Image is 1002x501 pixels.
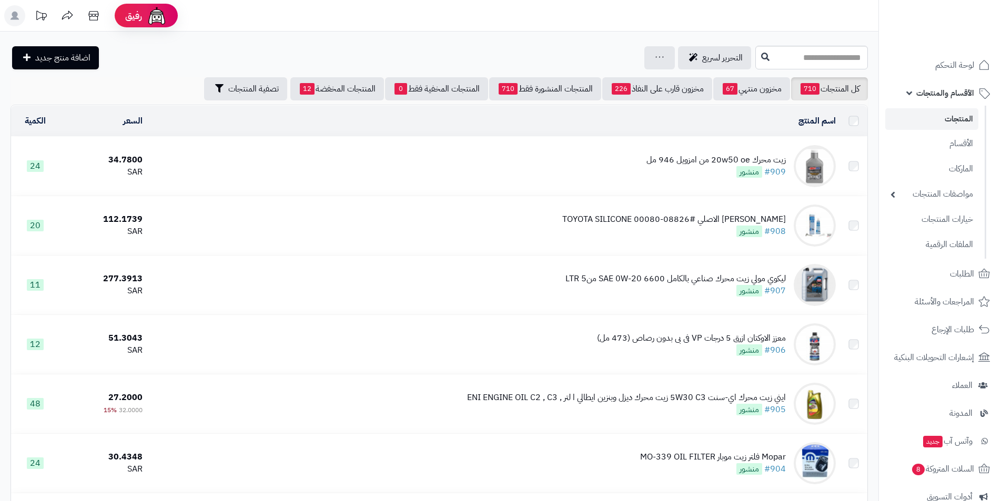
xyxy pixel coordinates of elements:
[885,261,996,287] a: الطلبات
[489,77,601,100] a: المنتجات المنشورة فقط710
[702,52,743,64] span: التحرير لسريع
[64,285,143,297] div: SAR
[794,383,836,425] img: ايني زيت محرك اي-سنت 5W30 C3 زيت محرك ديزل وبنزين ايطالي ا لتر , ENI ENGINE OIL C2 , C3
[949,406,973,421] span: المدونة
[64,344,143,356] div: SAR
[885,53,996,78] a: لوحة التحكم
[27,339,44,350] span: 12
[950,267,974,281] span: الطلبات
[612,83,631,95] span: 226
[723,83,737,95] span: 67
[923,436,943,447] span: جديد
[885,132,978,155] a: الأقسام
[885,183,978,206] a: مواصفات المنتجات
[35,52,90,64] span: اضافة منتج جديد
[228,83,279,95] span: تصفية المنتجات
[764,463,786,475] a: #904
[894,350,974,365] span: إشعارات التحويلات البنكية
[885,428,996,454] a: وآتس آبجديد
[930,27,992,49] img: logo-2.png
[885,158,978,180] a: الماركات
[952,378,973,393] span: العملاء
[123,115,143,127] a: السعر
[794,145,836,187] img: زيت محرك 20w50 oe من امزويل 946 مل
[885,108,978,130] a: المنتجات
[467,392,786,404] div: ايني زيت محرك اي-سنت 5W30 C3 زيت محرك ديزل وبنزين ايطالي ا لتر , ENI ENGINE OIL C2 , C3
[104,405,117,415] span: 15%
[713,77,790,100] a: مخزون منتهي67
[64,154,143,166] div: 34.7800
[791,77,868,100] a: كل المنتجات710
[27,457,44,469] span: 24
[27,398,44,410] span: 48
[64,463,143,475] div: SAR
[204,77,287,100] button: تصفية المنتجات
[597,332,786,344] div: معزز الاوكتان ازرق 5 درجات VP فى بى بدون رصاص (473 مل)
[794,205,836,247] img: سيليكون تويوتا الاصلي #08826-00080 TOYOTA SILICONE
[64,332,143,344] div: 51.3043
[736,226,762,237] span: منشور
[64,273,143,285] div: 277.3913
[27,220,44,231] span: 20
[119,405,143,415] span: 32.0000
[12,46,99,69] a: اضافة منتج جديد
[27,160,44,172] span: 24
[764,284,786,297] a: #907
[640,451,786,463] div: Mopar فلتر زيت موبار MO-339 OIL FILTER
[911,462,974,476] span: السلات المتروكة
[794,323,836,365] img: معزز الاوكتان ازرق 5 درجات VP فى بى بدون رصاص (473 مل)
[146,5,167,26] img: ai-face.png
[499,83,518,95] span: 710
[885,401,996,426] a: المدونة
[885,373,996,398] a: العملاء
[764,225,786,238] a: #908
[885,233,978,256] a: الملفات الرقمية
[28,5,54,29] a: تحديثات المنصة
[935,58,974,73] span: لوحة التحكم
[912,464,925,475] span: 8
[385,77,488,100] a: المنتجات المخفية فقط0
[794,442,836,484] img: Mopar فلتر زيت موبار MO-339 OIL FILTER
[794,264,836,306] img: ليكوي مولي زيت محرك صناعي بالكامل 6600 SAE 0W-20 منLTR 5
[736,166,762,178] span: منشور
[798,115,836,127] a: اسم المنتج
[916,86,974,100] span: الأقسام والمنتجات
[736,285,762,296] span: منشور
[678,46,751,69] a: التحرير لسريع
[108,391,143,404] span: 27.2000
[764,403,786,416] a: #905
[736,404,762,415] span: منشور
[885,345,996,370] a: إشعارات التحويلات البنكية
[64,213,143,226] div: 112.1739
[922,434,973,448] span: وآتس آب
[602,77,712,100] a: مخزون قارب على النفاذ226
[932,322,974,337] span: طلبات الإرجاع
[885,456,996,482] a: السلات المتروكة8
[562,213,786,226] div: [PERSON_NAME] الاصلي #08826-00080 TOYOTA SILICONE
[300,83,315,95] span: 12
[565,273,786,285] div: ليكوي مولي زيت محرك صناعي بالكامل 6600 SAE 0W-20 منLTR 5
[125,9,142,22] span: رفيق
[64,166,143,178] div: SAR
[736,463,762,475] span: منشور
[885,208,978,231] a: خيارات المنتجات
[646,154,786,166] div: زيت محرك 20w50 oe من امزويل 946 مل
[885,289,996,314] a: المراجعات والأسئلة
[801,83,819,95] span: 710
[885,317,996,342] a: طلبات الإرجاع
[25,115,46,127] a: الكمية
[915,294,974,309] span: المراجعات والأسئلة
[64,226,143,238] div: SAR
[64,451,143,463] div: 30.4348
[394,83,407,95] span: 0
[27,279,44,291] span: 11
[290,77,384,100] a: المنتجات المخفضة12
[764,344,786,356] a: #906
[736,344,762,356] span: منشور
[764,166,786,178] a: #909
